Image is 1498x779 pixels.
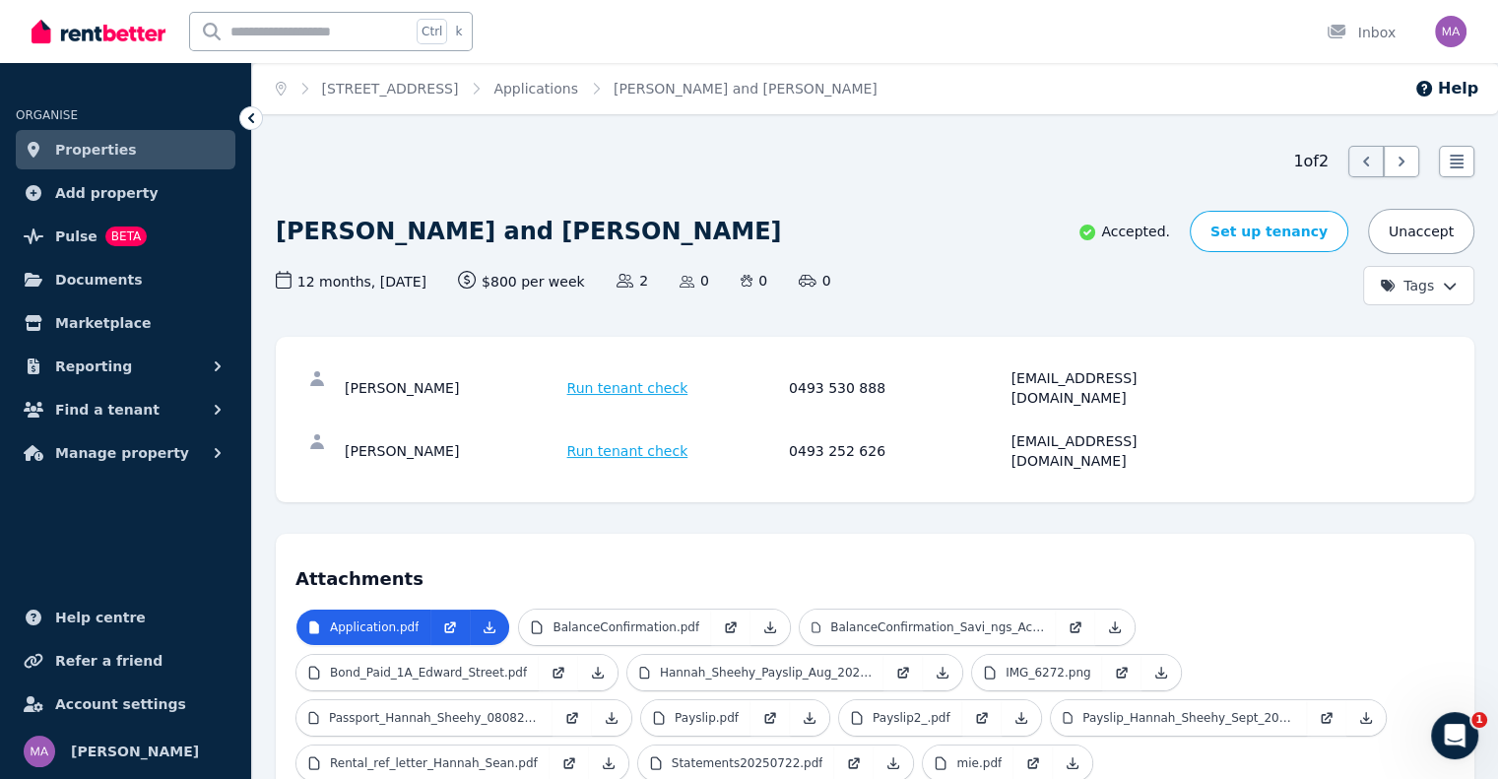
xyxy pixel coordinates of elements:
a: Payslip_Hannah_Sheehy_Sept_2025.pdf [1051,700,1307,736]
p: Bond_Paid_1A_Edward_Street.pdf [330,665,527,681]
p: Hannah_Sheehy_Payslip_Aug_2025.pdf [660,665,872,681]
button: Help [1414,77,1478,100]
p: IMG_6272.png [1006,665,1090,681]
p: Payslip.pdf [675,710,739,726]
span: 0 [741,271,767,291]
span: k [455,24,462,39]
span: Properties [55,138,137,162]
p: Rental_ref_letter_Hannah_Sean.pdf [330,755,538,771]
a: Applications [493,81,578,97]
span: ORGANISE [16,108,78,122]
p: Accepted. [1077,222,1170,242]
span: 0 [799,271,830,291]
span: BETA [105,227,147,246]
a: Application.pdf [296,610,430,645]
a: Download Attachment [923,655,962,690]
span: Tags [1380,276,1434,295]
a: Open in new Tab [711,610,750,645]
span: Run tenant check [567,441,688,461]
a: Download Attachment [750,610,790,645]
a: [STREET_ADDRESS] [322,81,459,97]
a: Download Attachment [790,700,829,736]
span: Refer a friend [55,649,163,673]
span: 2 [617,271,648,291]
span: Reporting [55,355,132,378]
img: Michael Adams [24,736,55,767]
a: Download Attachment [1346,700,1386,736]
iframe: Intercom live chat [1431,712,1478,759]
a: Account settings [16,684,235,724]
span: Find a tenant [55,398,160,422]
span: Manage property [55,441,189,465]
a: Documents [16,260,235,299]
span: 12 months , [DATE] [276,271,426,292]
span: Account settings [55,692,186,716]
span: [PERSON_NAME] [71,740,199,763]
div: [EMAIL_ADDRESS][DOMAIN_NAME] [1011,368,1228,408]
a: Download Attachment [1141,655,1181,690]
a: Download Attachment [578,655,618,690]
a: Open in new Tab [553,700,592,736]
div: Inbox [1327,23,1396,42]
a: Open in new Tab [883,655,923,690]
div: 0493 252 626 [789,431,1006,471]
p: Passport_Hannah_Sheehy_080825.JPG [329,710,541,726]
h1: [PERSON_NAME] and [PERSON_NAME] [276,216,781,247]
a: PulseBETA [16,217,235,256]
h4: Attachments [295,553,1455,593]
p: Application.pdf [330,619,419,635]
a: Open in new Tab [430,610,470,645]
nav: Breadcrumb [252,63,901,114]
a: Download Attachment [1095,610,1135,645]
a: Payslip.pdf [641,700,750,736]
span: Run tenant check [567,378,688,398]
a: Set up tenancy [1190,211,1348,252]
a: Open in new Tab [750,700,790,736]
a: Hannah_Sheehy_Payslip_Aug_2025.pdf [627,655,883,690]
a: IMG_6272.png [972,655,1102,690]
span: Documents [55,268,143,292]
button: Manage property [16,433,235,473]
p: Statements20250722.pdf [672,755,823,771]
a: Refer a friend [16,641,235,681]
button: Tags [1363,266,1474,305]
div: [PERSON_NAME] [345,368,561,408]
p: BalanceConfirmation_Savi_ngs_Account_.pdf [830,619,1044,635]
span: 1 [1471,712,1487,728]
a: Bond_Paid_1A_Edward_Street.pdf [296,655,539,690]
img: Michael Adams [1435,16,1466,47]
a: Properties [16,130,235,169]
p: Payslip_Hannah_Sheehy_Sept_2025.pdf [1082,710,1295,726]
a: Open in new Tab [962,700,1002,736]
span: [PERSON_NAME] and [PERSON_NAME] [614,79,878,98]
a: BalanceConfirmation_Savi_ngs_Account_.pdf [800,610,1056,645]
a: Download Attachment [470,610,509,645]
div: 0493 530 888 [789,368,1006,408]
p: Payslip2_.pdf [873,710,950,726]
div: [EMAIL_ADDRESS][DOMAIN_NAME] [1011,431,1228,471]
a: Open in new Tab [1102,655,1141,690]
a: Payslip2_.pdf [839,700,962,736]
img: RentBetter [32,17,165,46]
p: BalanceConfirmation.pdf [553,619,699,635]
a: Add property [16,173,235,213]
a: Help centre [16,598,235,637]
a: Passport_Hannah_Sheehy_080825.JPG [296,700,553,736]
div: [PERSON_NAME] [345,431,561,471]
span: Marketplace [55,311,151,335]
span: Add property [55,181,159,205]
a: Open in new Tab [1056,610,1095,645]
a: Open in new Tab [539,655,578,690]
span: Ctrl [417,19,447,44]
p: mie.pdf [956,755,1002,771]
a: Download Attachment [1002,700,1041,736]
a: BalanceConfirmation.pdf [519,610,711,645]
a: Download Attachment [592,700,631,736]
a: Open in new Tab [1307,700,1346,736]
span: $800 per week [458,271,585,292]
button: Unaccept [1368,209,1474,254]
a: Marketplace [16,303,235,343]
button: Find a tenant [16,390,235,429]
button: Reporting [16,347,235,386]
span: Pulse [55,225,98,248]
